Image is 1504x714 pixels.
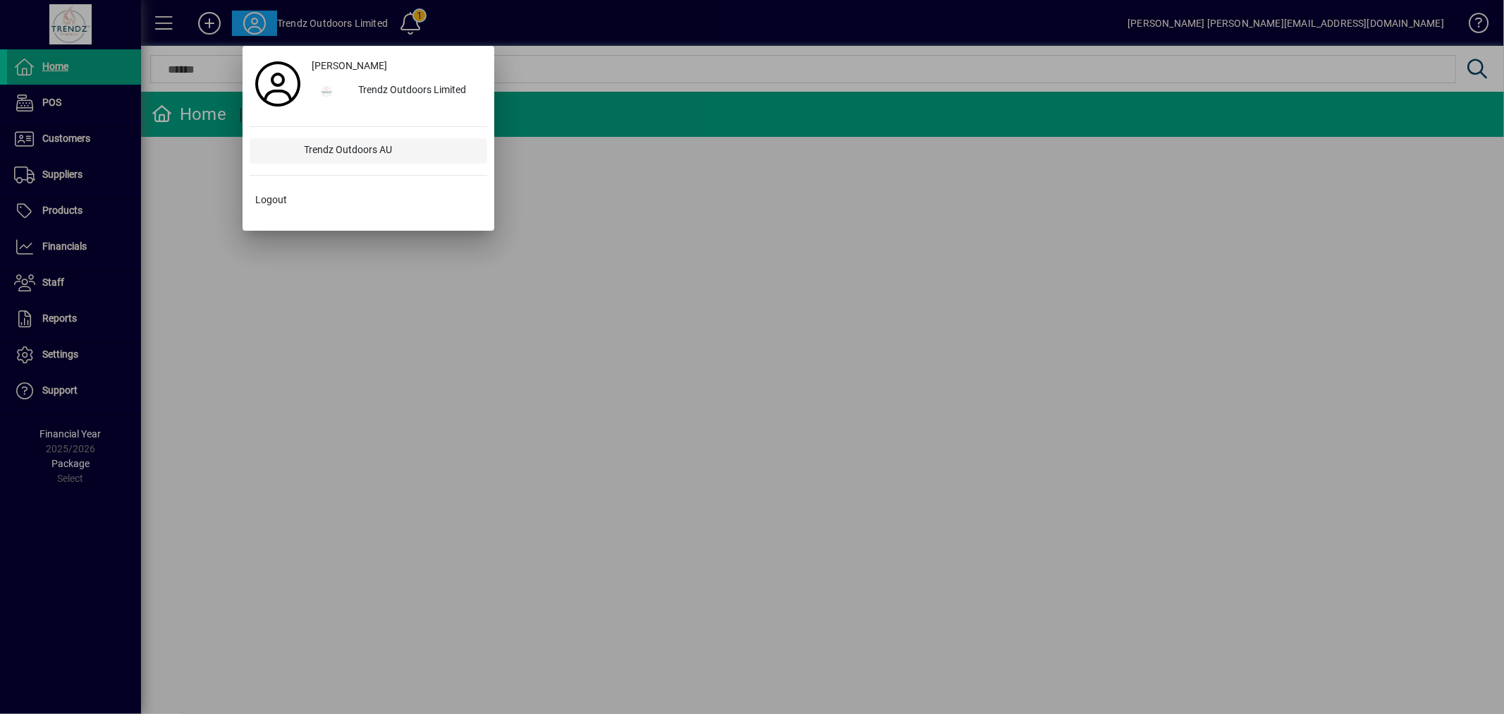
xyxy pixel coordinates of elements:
button: Logout [250,187,487,212]
div: Trendz Outdoors Limited [347,78,487,104]
a: [PERSON_NAME] [306,53,487,78]
div: Trendz Outdoors AU [293,138,487,164]
span: [PERSON_NAME] [312,59,387,73]
span: Logout [255,193,287,207]
a: Profile [250,71,306,97]
button: Trendz Outdoors Limited [306,78,487,104]
button: Trendz Outdoors AU [250,138,487,164]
